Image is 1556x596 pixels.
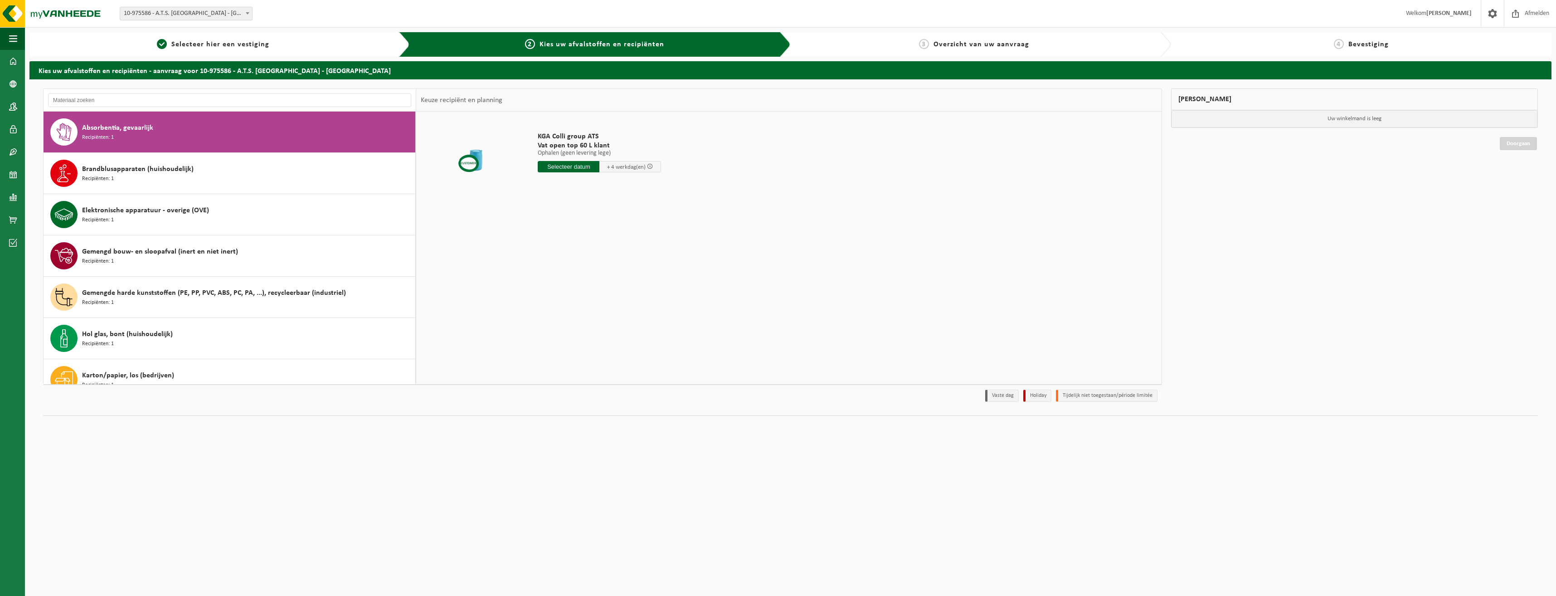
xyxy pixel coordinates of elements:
button: Gemengd bouw- en sloopafval (inert en niet inert) Recipiënten: 1 [44,235,416,277]
button: Brandblusapparaten (huishoudelijk) Recipiënten: 1 [44,153,416,194]
input: Selecteer datum [538,161,599,172]
span: Karton/papier, los (bedrijven) [82,370,174,381]
li: Tijdelijk niet toegestaan/période limitée [1056,390,1157,402]
span: Recipiënten: 1 [82,381,114,390]
li: Holiday [1023,390,1051,402]
span: 2 [525,39,535,49]
h2: Kies uw afvalstoffen en recipiënten - aanvraag voor 10-975586 - A.T.S. [GEOGRAPHIC_DATA] - [GEOGR... [29,61,1551,79]
span: Overzicht van uw aanvraag [934,41,1029,48]
button: Karton/papier, los (bedrijven) Recipiënten: 1 [44,359,416,401]
span: Hol glas, bont (huishoudelijk) [82,329,173,340]
p: Uw winkelmand is leeg [1172,110,1537,127]
li: Vaste dag [985,390,1019,402]
span: Recipiënten: 1 [82,216,114,225]
strong: [PERSON_NAME] [1426,10,1472,17]
p: Ophalen (geen levering lege) [538,150,661,156]
span: Gemengde harde kunststoffen (PE, PP, PVC, ABS, PC, PA, ...), recycleerbaar (industriel) [82,288,346,298]
span: Recipiënten: 1 [82,175,114,183]
button: Gemengde harde kunststoffen (PE, PP, PVC, ABS, PC, PA, ...), recycleerbaar (industriel) Recipiënt... [44,277,416,318]
input: Materiaal zoeken [48,93,411,107]
button: Elektronische apparatuur - overige (OVE) Recipiënten: 1 [44,194,416,235]
a: 1Selecteer hier een vestiging [34,39,392,50]
button: Hol glas, bont (huishoudelijk) Recipiënten: 1 [44,318,416,359]
span: Recipiënten: 1 [82,133,114,142]
span: Bevestiging [1348,41,1389,48]
span: Vat open top 60 L klant [538,141,661,150]
span: Recipiënten: 1 [82,340,114,348]
span: KGA Colli group ATS [538,132,661,141]
span: 4 [1334,39,1344,49]
span: + 4 werkdag(en) [607,164,646,170]
span: Absorbentia, gevaarlijk [82,122,153,133]
a: Doorgaan [1500,137,1537,150]
span: 10-975586 - A.T.S. MERELBEKE - MERELBEKE [120,7,252,20]
span: Recipiënten: 1 [82,298,114,307]
span: Kies uw afvalstoffen en recipiënten [540,41,664,48]
span: Gemengd bouw- en sloopafval (inert en niet inert) [82,246,238,257]
span: 3 [919,39,929,49]
div: [PERSON_NAME] [1171,88,1538,110]
span: Elektronische apparatuur - overige (OVE) [82,205,209,216]
span: Selecteer hier een vestiging [171,41,269,48]
span: Brandblusapparaten (huishoudelijk) [82,164,194,175]
div: Keuze recipiënt en planning [416,89,507,112]
span: Recipiënten: 1 [82,257,114,266]
button: Absorbentia, gevaarlijk Recipiënten: 1 [44,112,416,153]
span: 1 [157,39,167,49]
